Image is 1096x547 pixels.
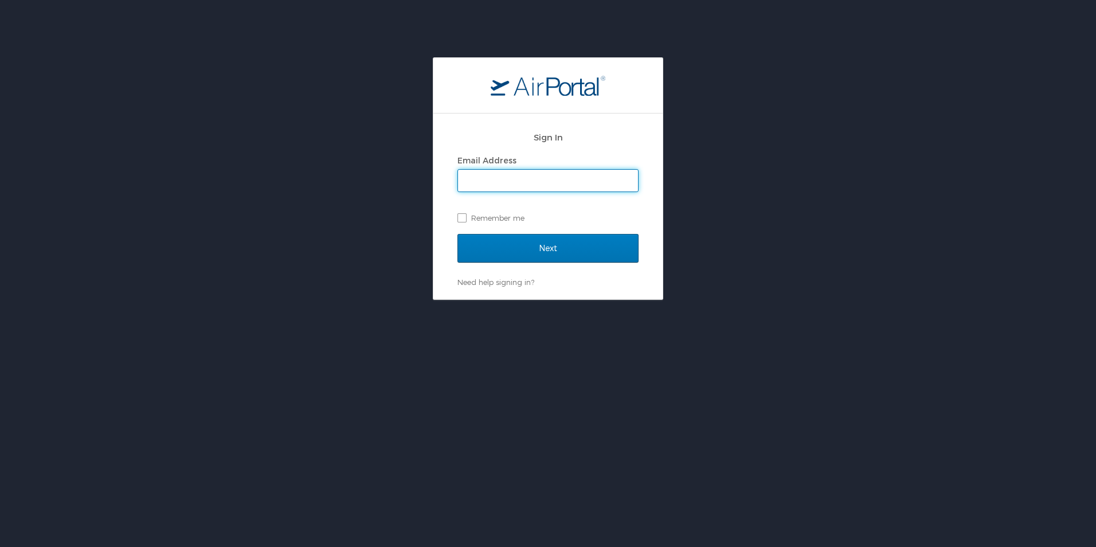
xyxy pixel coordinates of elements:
h2: Sign In [457,131,639,144]
img: logo [491,75,605,96]
a: Need help signing in? [457,278,534,287]
label: Email Address [457,155,516,165]
input: Next [457,234,639,263]
label: Remember me [457,209,639,226]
